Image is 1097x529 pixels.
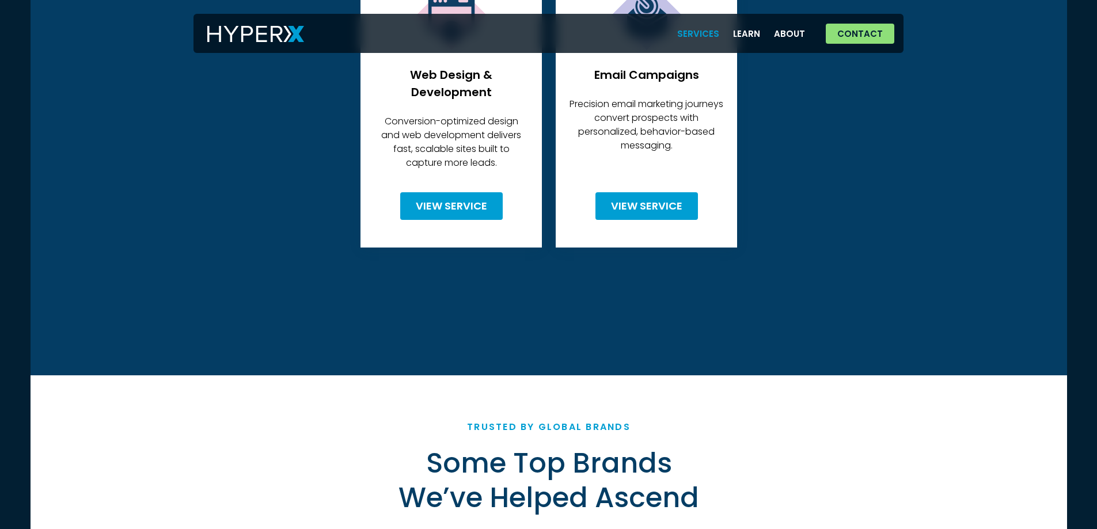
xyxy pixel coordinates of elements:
[467,421,631,432] div: Trusted by Global Brands
[374,66,528,101] h3: Web Design & Development
[826,24,894,44] a: Contact
[670,22,726,45] a: Services
[670,22,812,45] nav: Menu
[767,22,812,45] a: About
[570,97,723,153] p: Precision email marketing journeys convert prospects with personalized, behavior-based messaging.
[1039,471,1083,515] iframe: Drift Widget Chat Controller
[610,201,682,211] span: View Service
[570,66,723,83] h3: Email Campaigns
[382,446,716,515] h2: Some Top Brands We’ve Helped Ascend
[374,115,528,170] p: Conversion-optimized design and web development delivers fast, scalable sites built to capture mo...
[595,192,697,220] a: View Service
[415,201,487,211] span: View Service
[207,26,304,43] img: HyperX Logo
[400,192,502,220] a: View Service
[837,29,883,38] span: Contact
[726,22,767,45] a: Learn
